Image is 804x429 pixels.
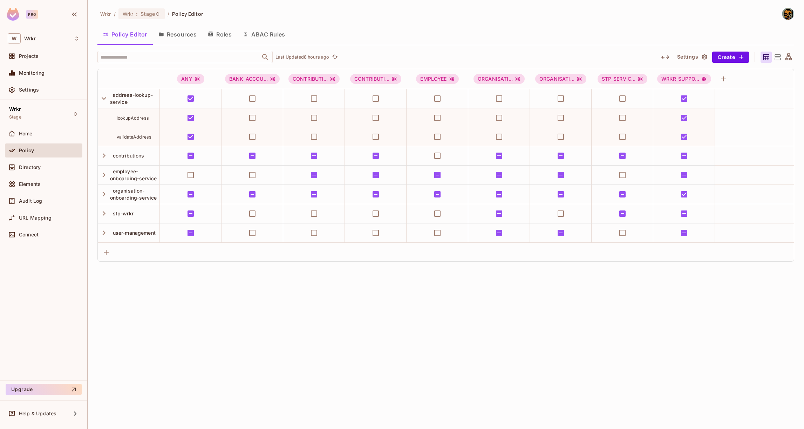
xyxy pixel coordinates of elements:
span: Settings [19,87,39,93]
span: Connect [19,232,39,237]
span: refresh [332,54,338,61]
span: organisation-onboarding-service [110,188,157,201]
button: Upgrade [6,384,82,395]
span: Help & Updates [19,411,56,416]
div: BANK_ACCOU... [225,74,280,84]
button: refresh [331,53,339,61]
img: SReyMgAAAABJRU5ErkJggg== [7,8,19,21]
button: Create [712,52,749,63]
span: Policy Editor [172,11,203,17]
span: Home [19,131,33,136]
span: URL Mapping [19,215,52,221]
button: ABAC Rules [237,26,291,43]
button: Resources [153,26,202,43]
div: STP_SERVIC... [598,74,648,84]
span: Policy [19,148,34,153]
button: Open [260,52,270,62]
div: ORGANISATI... [473,74,525,84]
button: Policy Editor [97,26,153,43]
span: Audit Log [19,198,42,204]
span: the active workspace [100,11,111,17]
div: CONTRIBUTI... [288,74,340,84]
span: ORGANISATION_ADMINISTRATOR [473,74,525,84]
span: Elements [19,181,41,187]
img: Ashwath Paratal [782,8,794,20]
button: Settings [674,52,709,63]
li: / [114,11,116,17]
span: Click to refresh data [329,53,339,61]
span: Wrkr [123,11,134,17]
span: address-lookup-service [110,92,153,105]
span: Directory [19,165,41,170]
div: ORGANISATI... [535,74,586,84]
span: Workspace: Wrkr [24,36,36,41]
div: EMPLOYEE [416,74,458,84]
span: stp-wrkr [110,210,134,216]
span: W [8,33,21,43]
button: Roles [202,26,237,43]
span: BANK_ACCOUNT_AUTHORITY [225,74,280,84]
span: Stage [141,11,155,17]
span: Stage [9,114,21,120]
span: CONTRIBUTION_AUTHORISER [288,74,340,84]
span: ORGANISATION_READ_ONLY [535,74,586,84]
li: / [168,11,169,17]
div: ANY [177,74,204,84]
span: WRKR_SUPPORT [657,74,711,84]
span: contributions [110,153,144,159]
span: lookupAddress [117,115,149,121]
span: : [136,11,138,17]
div: CONTRIBUTI... [350,74,401,84]
span: Monitoring [19,70,45,76]
div: Pro [26,10,38,19]
span: user-management [110,230,156,236]
span: Projects [19,53,39,59]
span: STP_SERVICE_ADMINISTRATOR [598,74,648,84]
div: WRKR_SUPPO... [657,74,711,84]
span: CONTRIBUTION_USER [350,74,401,84]
span: Wrkr [9,106,21,112]
span: employee-onboarding-service [110,168,157,181]
p: Last Updated 8 hours ago [275,54,329,60]
span: validateAddress [117,134,151,140]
